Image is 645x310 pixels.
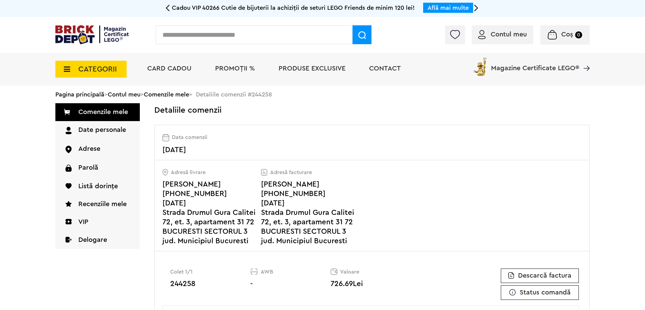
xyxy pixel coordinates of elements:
[172,134,207,141] span: Data comenzii
[261,169,360,176] p: Adresă facturare
[478,31,527,38] a: Contul meu
[579,56,590,63] a: Magazine Certificate LEGO®
[78,65,117,73] span: CATEGORII
[147,65,191,72] a: Card Cadou
[340,269,359,275] span: Valoare
[162,179,261,246] address: [PERSON_NAME] [PHONE_NUMBER] [DATE] Strada Drumul Gura Calitei 72, et. 3, apartament 31 72 BUCURE...
[215,65,255,72] a: PROMOȚII %
[261,269,273,275] span: AWB
[172,5,415,11] span: Cadou VIP 40266 Cutie de bijuterii la achiziții de seturi LEGO Friends de minim 120 lei!
[108,91,140,97] a: Contul meu
[55,86,590,103] div: > > > Detaliile comenzii #244258
[55,91,104,97] a: Pagina principală
[561,31,573,38] span: Coș
[55,140,140,159] a: Adrese
[428,5,469,11] a: Află mai multe
[250,280,253,287] span: -
[518,272,571,279] span: Descarcă factura
[55,121,140,140] a: Date personale
[491,56,579,72] span: Magazine Certificate LEGO®
[55,195,140,213] a: Recenziile mele
[331,280,363,287] span: 726.69Lei
[575,31,582,38] small: 0
[55,103,140,121] a: Comenzile mele
[55,231,140,249] a: Delogare
[55,177,140,195] a: Listă dorințe
[261,179,360,246] address: [PERSON_NAME] [PHONE_NUMBER] [DATE] Strada Drumul Gura Calitei 72, et. 3, apartament 31 72 BUCURE...
[170,269,250,275] p: Colet 1/1
[170,280,196,287] span: 244258
[279,65,345,72] a: Produse exclusive
[55,159,140,177] a: Parolă
[520,289,571,296] span: Status comandă
[144,91,189,97] a: Comenzile mele
[55,213,140,231] a: VIP
[369,65,401,72] a: Contact
[154,103,222,118] h2: Detaliile comenzii
[491,31,527,38] span: Contul meu
[162,146,186,153] span: [DATE]
[162,169,261,176] p: Adresă livrare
